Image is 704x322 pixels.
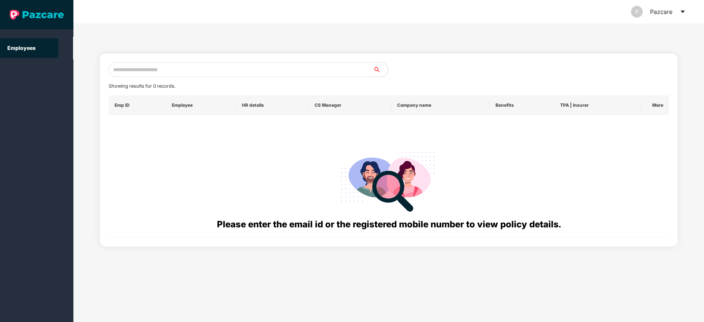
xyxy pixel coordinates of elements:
[554,95,641,115] th: TPA | Insurer
[391,95,490,115] th: Company name
[7,45,36,51] a: Employees
[109,95,166,115] th: Emp ID
[635,6,639,18] span: P
[309,95,391,115] th: CS Manager
[373,62,388,77] button: search
[373,67,388,73] span: search
[217,219,561,230] span: Please enter the email id or the registered mobile number to view policy details.
[336,143,442,217] img: svg+xml;base64,PHN2ZyB4bWxucz0iaHR0cDovL3d3dy53My5vcmcvMjAwMC9zdmciIHdpZHRoPSIyODgiIGhlaWdodD0iMj...
[109,83,175,89] span: Showing results for 0 records.
[236,95,308,115] th: HR details
[166,95,236,115] th: Employee
[680,9,686,15] span: caret-down
[490,95,554,115] th: Benefits
[641,95,669,115] th: More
